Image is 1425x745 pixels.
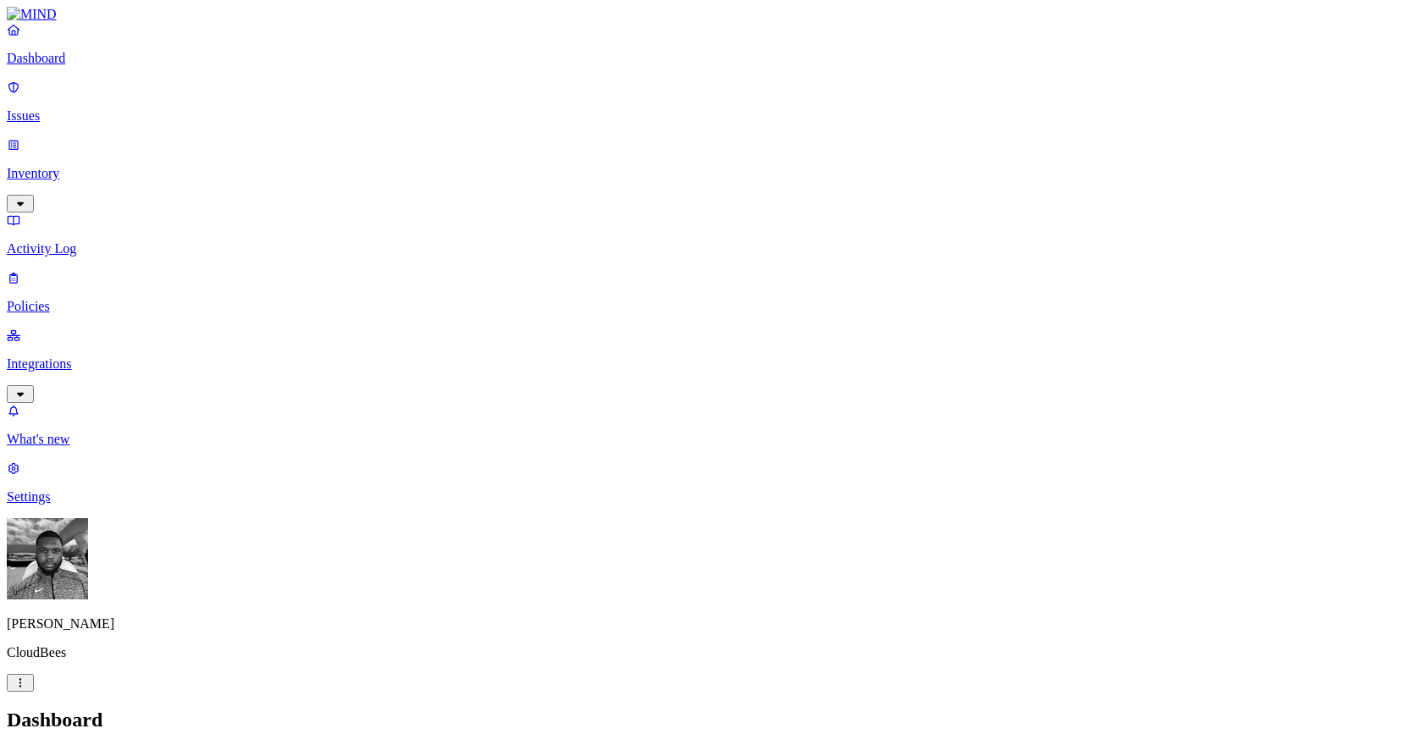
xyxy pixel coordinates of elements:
p: Settings [7,489,1418,505]
p: Inventory [7,166,1418,181]
a: Inventory [7,137,1418,210]
h2: Dashboard [7,709,1418,731]
p: Activity Log [7,241,1418,257]
img: Cameron White [7,518,88,599]
a: Dashboard [7,22,1418,66]
a: Policies [7,270,1418,314]
p: Dashboard [7,51,1418,66]
a: Issues [7,80,1418,124]
a: Settings [7,461,1418,505]
a: Integrations [7,328,1418,400]
p: Policies [7,299,1418,314]
p: CloudBees [7,645,1418,660]
p: Integrations [7,356,1418,372]
a: Activity Log [7,212,1418,257]
img: MIND [7,7,57,22]
a: What's new [7,403,1418,447]
p: Issues [7,108,1418,124]
a: MIND [7,7,1418,22]
p: What's new [7,432,1418,447]
p: [PERSON_NAME] [7,616,1418,632]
